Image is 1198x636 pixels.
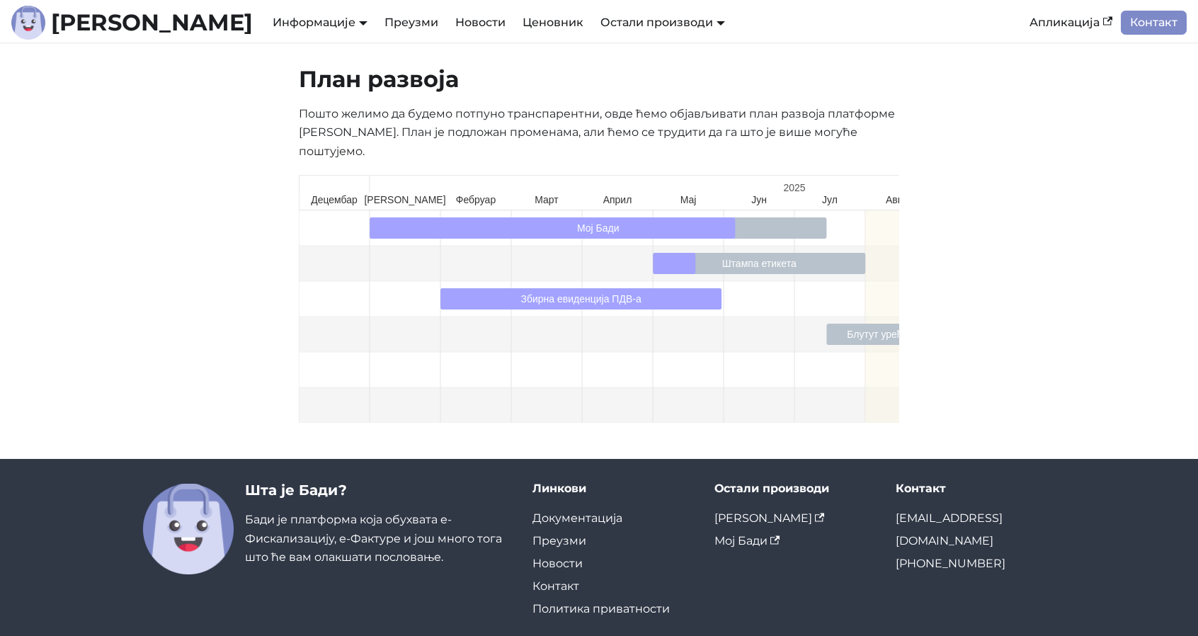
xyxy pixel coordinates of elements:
[11,6,253,40] a: Лого[PERSON_NAME]
[896,482,1055,496] div: Контакт
[532,602,670,615] a: Политика приватности
[532,557,583,570] a: Новости
[245,482,510,574] div: Бади је платформа која обухвата е-Фискализацију, е-Фактуре и још много тога што ће вам олакшати п...
[514,11,592,35] a: Ценовник
[896,511,1003,547] a: [EMAIL_ADDRESS][DOMAIN_NAME]
[299,65,899,93] h1: План развоја
[532,534,586,547] a: Преузми
[532,579,579,593] a: Контакт
[1021,11,1121,35] a: Апликација
[714,511,825,525] a: [PERSON_NAME]
[273,16,367,29] a: Информације
[376,11,447,35] a: Преузми
[299,105,899,161] p: Пошто желимо да будемо потпуно транспарентни, овде ћемо објављивати план развоја платформе [PERSO...
[51,11,253,34] b: [PERSON_NAME]
[532,511,622,525] a: Документација
[447,11,514,35] a: Новости
[143,484,234,574] img: Бади
[532,482,692,496] div: Линкови
[714,482,874,496] div: Остали производи
[245,482,510,499] h3: Шта је Бади?
[600,16,725,29] a: Остали производи
[11,6,45,40] img: Лого
[896,557,1005,570] a: [PHONE_NUMBER]
[1121,11,1187,35] a: Контакт
[714,534,780,547] a: Мој Бади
